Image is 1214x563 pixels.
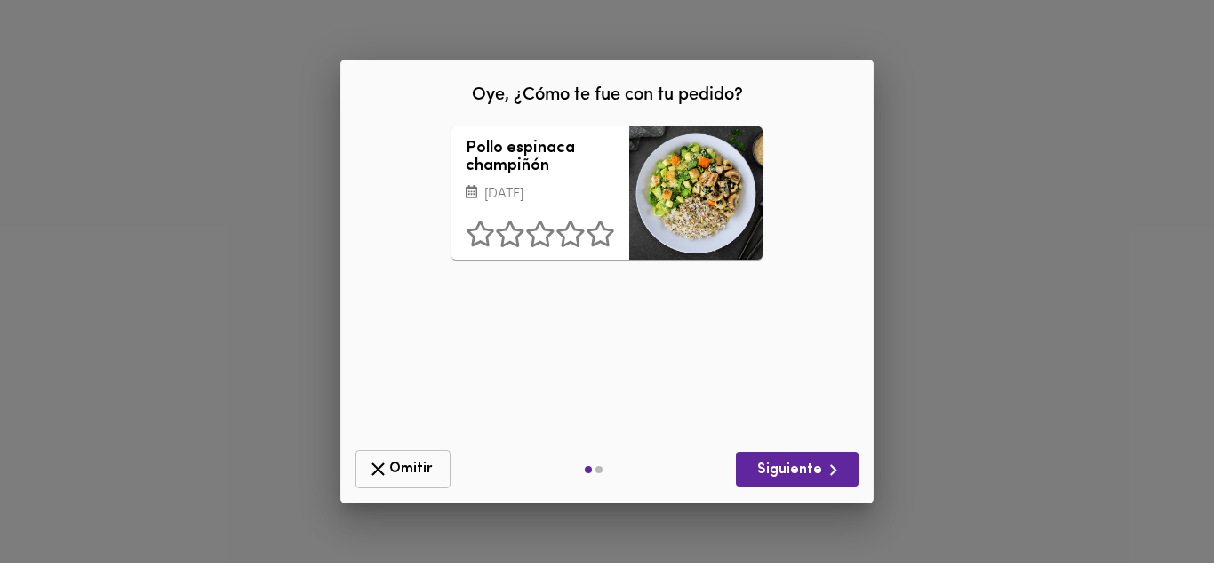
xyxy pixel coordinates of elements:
[736,452,859,487] button: Siguiente
[472,86,743,104] span: Oye, ¿Cómo te fue con tu pedido?
[466,185,615,205] p: [DATE]
[1111,460,1196,545] iframe: Messagebird Livechat Widget
[629,126,763,260] div: Pollo espinaca champiñón
[750,459,844,481] span: Siguiente
[355,450,451,488] button: Omitir
[367,458,439,480] span: Omitir
[466,141,615,176] h3: Pollo espinaca champiñón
